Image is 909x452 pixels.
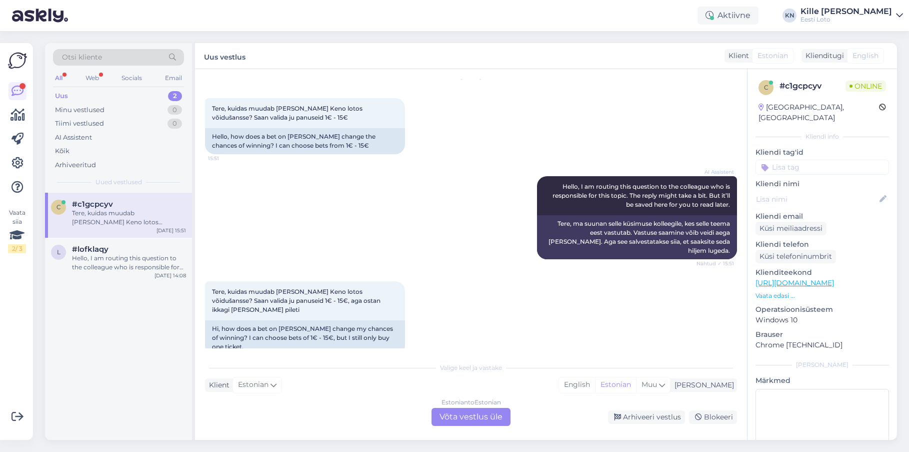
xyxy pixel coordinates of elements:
[57,248,60,256] span: l
[697,7,758,25] div: Aktiivne
[8,51,27,70] img: Askly Logo
[537,215,737,259] div: Tere, ma suunan selle küsimuse kolleegile, kes selle teema eest vastutab. Vastuse saamine võib ve...
[8,244,26,253] div: 2 / 3
[670,380,734,390] div: [PERSON_NAME]
[755,179,889,189] p: Kliendi nimi
[72,245,108,254] span: #lofklaqy
[852,51,878,61] span: English
[441,398,501,407] div: Estonian to Estonian
[800,16,892,24] div: Eesti Loto
[167,119,182,129] div: 0
[756,194,877,205] input: Lisa nimi
[724,51,749,61] div: Klient
[212,105,364,121] span: Tere, kuidas muudab [PERSON_NAME] Keno lotos võidušansse? Saan valida ju panuseid 1€ - 15€
[167,105,182,115] div: 0
[696,260,734,267] span: Nähtud ✓ 15:51
[801,51,844,61] div: Klienditugi
[559,377,595,392] div: English
[755,267,889,278] p: Klienditeekond
[764,84,768,91] span: c
[755,250,836,263] div: Küsi telefoninumbrit
[845,81,886,92] span: Online
[755,291,889,300] p: Vaata edasi ...
[689,410,737,424] div: Blokeeri
[55,160,96,170] div: Arhiveeritud
[755,329,889,340] p: Brauser
[156,227,186,234] div: [DATE] 15:51
[696,168,734,176] span: AI Assistent
[755,222,826,235] div: Küsi meiliaadressi
[55,119,104,129] div: Tiimi vestlused
[758,102,879,123] div: [GEOGRAPHIC_DATA], [GEOGRAPHIC_DATA]
[119,72,144,85] div: Socials
[800,8,892,16] div: Kille [PERSON_NAME]
[755,375,889,386] p: Märkmed
[755,278,834,287] a: [URL][DOMAIN_NAME]
[755,132,889,141] div: Kliendi info
[163,72,184,85] div: Email
[212,288,382,313] span: Tere, kuidas muudab [PERSON_NAME] Keno lotos võidušansse? Saan valida ju panuseid 1€ - 15€, aga o...
[755,211,889,222] p: Kliendi email
[8,208,26,253] div: Vaata siia
[755,239,889,250] p: Kliendi telefon
[755,340,889,350] p: Chrome [TECHNICAL_ID]
[55,133,92,143] div: AI Assistent
[205,128,405,154] div: Hello, how does a bet on [PERSON_NAME] change the chances of winning? I can choose bets from 1€ -...
[552,183,731,208] span: Hello, I am routing this question to the colleague who is responsible for this topic. The reply m...
[168,91,182,101] div: 2
[72,209,186,227] div: Tere, kuidas muudab [PERSON_NAME] Keno lotos võidušansse? Saan valida ju panuseid 1€ - 15€, aga o...
[205,363,737,372] div: Valige keel ja vastake
[53,72,64,85] div: All
[55,91,68,101] div: Uus
[72,200,113,209] span: #c1gcpcyv
[755,360,889,369] div: [PERSON_NAME]
[56,203,61,211] span: c
[72,254,186,272] div: Hello, I am routing this question to the colleague who is responsible for this topic. The reply m...
[757,51,788,61] span: Estonian
[62,52,102,63] span: Otsi kliente
[641,380,657,389] span: Muu
[755,304,889,315] p: Operatsioonisüsteem
[782,9,796,23] div: KN
[755,315,889,325] p: Windows 10
[608,410,685,424] div: Arhiveeri vestlus
[208,155,245,162] span: 15:51
[205,380,229,390] div: Klient
[204,49,245,63] label: Uus vestlus
[595,377,636,392] div: Estonian
[755,160,889,175] input: Lisa tag
[55,105,104,115] div: Minu vestlused
[800,8,903,24] a: Kille [PERSON_NAME]Eesti Loto
[95,178,142,187] span: Uued vestlused
[205,320,405,355] div: Hi, how does a bet on [PERSON_NAME] change my chances of winning? I can choose bets of 1€ - 15€, ...
[55,146,69,156] div: Kõik
[154,272,186,279] div: [DATE] 14:08
[83,72,101,85] div: Web
[238,379,268,390] span: Estonian
[779,80,845,92] div: # c1gcpcyv
[431,408,510,426] div: Võta vestlus üle
[755,147,889,158] p: Kliendi tag'id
